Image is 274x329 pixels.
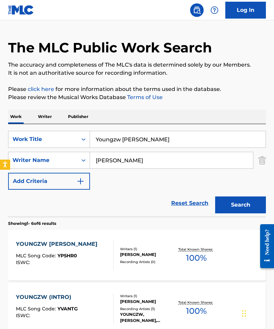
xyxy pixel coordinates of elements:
[126,94,163,100] a: Terms of Use
[255,218,274,274] iframe: Resource Center
[8,61,266,69] p: The accuracy and completeness of The MLC's data is determined solely by our Members.
[16,240,101,248] div: YOUNGZW [PERSON_NAME]
[215,196,266,213] button: Search
[186,305,207,317] span: 100 %
[76,177,85,185] img: 9d2ae6d4665cec9f34b9.svg
[66,110,90,124] p: Publisher
[28,86,54,92] a: click here
[190,3,204,17] a: Public Search
[16,253,58,259] span: MLC Song Code :
[8,39,212,56] h1: The MLC Public Work Search
[186,252,207,264] span: 100 %
[58,253,77,259] span: YP5HR0
[8,230,266,281] a: YOUNGZW [PERSON_NAME]MLC Song Code:YP5HR0ISWC:Writers (1)[PERSON_NAME]Recording Artists (0)Total ...
[258,152,266,169] img: Delete Criterion
[120,299,175,305] div: [PERSON_NAME]
[120,306,175,311] div: Recording Artists ( 3 )
[8,110,24,124] p: Work
[16,293,78,301] div: YOUNGZW (INTRO)
[13,135,73,143] div: Work Title
[178,300,214,305] p: Total Known Shares:
[58,306,78,312] span: YVANTG
[178,247,214,252] p: Total Known Shares:
[8,173,90,190] button: Add Criteria
[120,293,175,299] div: Writers ( 1 )
[225,2,266,19] a: Log In
[193,6,201,14] img: search
[8,69,266,77] p: It is not an authoritative source for recording information.
[240,297,274,329] iframe: Chat Widget
[16,306,58,312] span: MLC Song Code :
[120,246,175,252] div: Writers ( 1 )
[36,110,54,124] p: Writer
[16,259,32,265] span: ISWC :
[8,220,56,227] p: Showing 1 - 6 of 6 results
[120,252,175,258] div: [PERSON_NAME]
[13,156,73,164] div: Writer Name
[208,3,221,17] div: Help
[242,303,246,324] div: Drag
[120,311,175,324] div: YOUNGZW, [PERSON_NAME], YOUNGZW
[120,259,175,264] div: Recording Artists ( 0 )
[8,5,34,15] img: MLC Logo
[8,93,266,101] p: Please review the Musical Works Database
[168,196,212,211] a: Reset Search
[8,85,266,93] p: Please for more information about the terms used in the database.
[8,131,266,217] form: Search Form
[210,6,219,14] img: help
[16,312,32,319] span: ISWC :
